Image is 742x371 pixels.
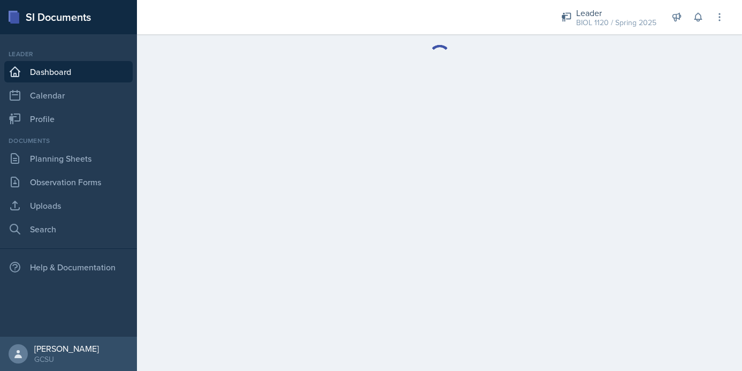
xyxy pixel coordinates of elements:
div: Help & Documentation [4,256,133,278]
a: Search [4,218,133,240]
a: Uploads [4,195,133,216]
div: Documents [4,136,133,146]
a: Dashboard [4,61,133,82]
a: Planning Sheets [4,148,133,169]
div: [PERSON_NAME] [34,343,99,354]
div: Leader [4,49,133,59]
a: Profile [4,108,133,130]
a: Observation Forms [4,171,133,193]
a: Calendar [4,85,133,106]
div: GCSU [34,354,99,365]
div: BIOL 1120 / Spring 2025 [576,17,656,28]
div: Leader [576,6,656,19]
